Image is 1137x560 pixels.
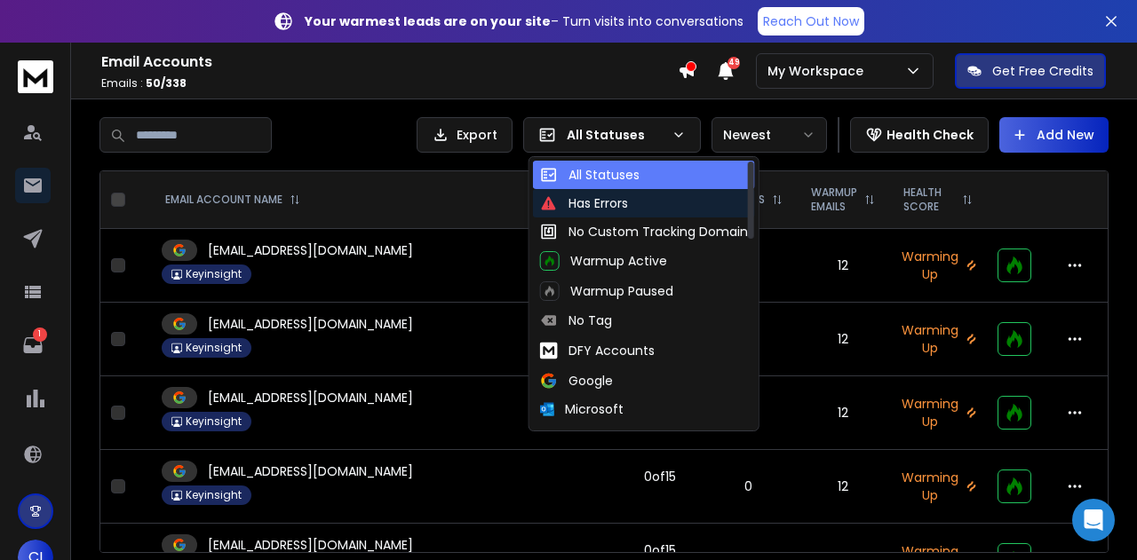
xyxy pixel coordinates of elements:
span: 50 / 338 [146,75,187,91]
p: 0 [711,477,786,495]
button: Get Free Credits [955,53,1106,89]
a: Reach Out Now [758,7,864,35]
p: WARMUP EMAILS [811,185,857,214]
div: Open Intercom Messenger [1072,499,1115,541]
div: Microsoft [540,400,624,418]
p: Keyinsight [186,341,242,355]
p: Keyinsight [186,267,242,281]
p: [EMAIL_ADDRESS][DOMAIN_NAME] [208,241,413,259]
p: Health Check [887,126,974,144]
div: Warmup Active [540,251,667,271]
h1: Email Accounts [101,51,678,73]
div: No Custom Tracking Domain [540,223,748,241]
p: My Workspace [767,62,871,80]
p: Keyinsight [186,488,242,502]
p: 1 [33,327,47,342]
div: 0 of 15 [644,541,676,559]
div: 0 of 15 [644,468,676,485]
p: [EMAIL_ADDRESS][DOMAIN_NAME] [208,536,413,554]
p: Get Free Credits [992,62,1093,80]
p: HEALTH SCORE [903,185,955,214]
button: Newest [712,117,827,153]
p: Keyinsight [186,414,242,429]
div: DFY Accounts [540,340,655,361]
span: 49 [728,57,740,69]
p: Warming Up [900,248,976,283]
p: [EMAIL_ADDRESS][DOMAIN_NAME] [208,389,413,406]
p: Emails : [101,76,678,91]
strong: Your warmest leads are on your site [305,12,551,30]
img: logo [18,60,53,93]
div: Warmup Paused [540,281,673,301]
p: All Statuses [567,126,664,144]
button: Add New [999,117,1109,153]
div: All Statuses [540,166,640,184]
div: Has Errors [540,194,628,212]
p: [EMAIL_ADDRESS][DOMAIN_NAME] [208,315,413,333]
td: 12 [797,450,889,524]
button: Export [417,117,513,153]
a: 1 [15,327,51,363]
td: 12 [797,229,889,303]
td: 12 [797,376,889,450]
p: [EMAIL_ADDRESS][DOMAIN_NAME] [208,462,413,480]
p: Warming Up [900,469,976,504]
p: Reach Out Now [763,12,859,30]
div: No Tag [540,312,612,329]
div: Google [540,372,613,390]
p: Warming Up [900,321,976,357]
td: 12 [797,303,889,376]
p: Warming Up [900,395,976,430]
button: Health Check [850,117,989,153]
p: – Turn visits into conversations [305,12,743,30]
div: EMAIL ACCOUNT NAME [165,193,300,207]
